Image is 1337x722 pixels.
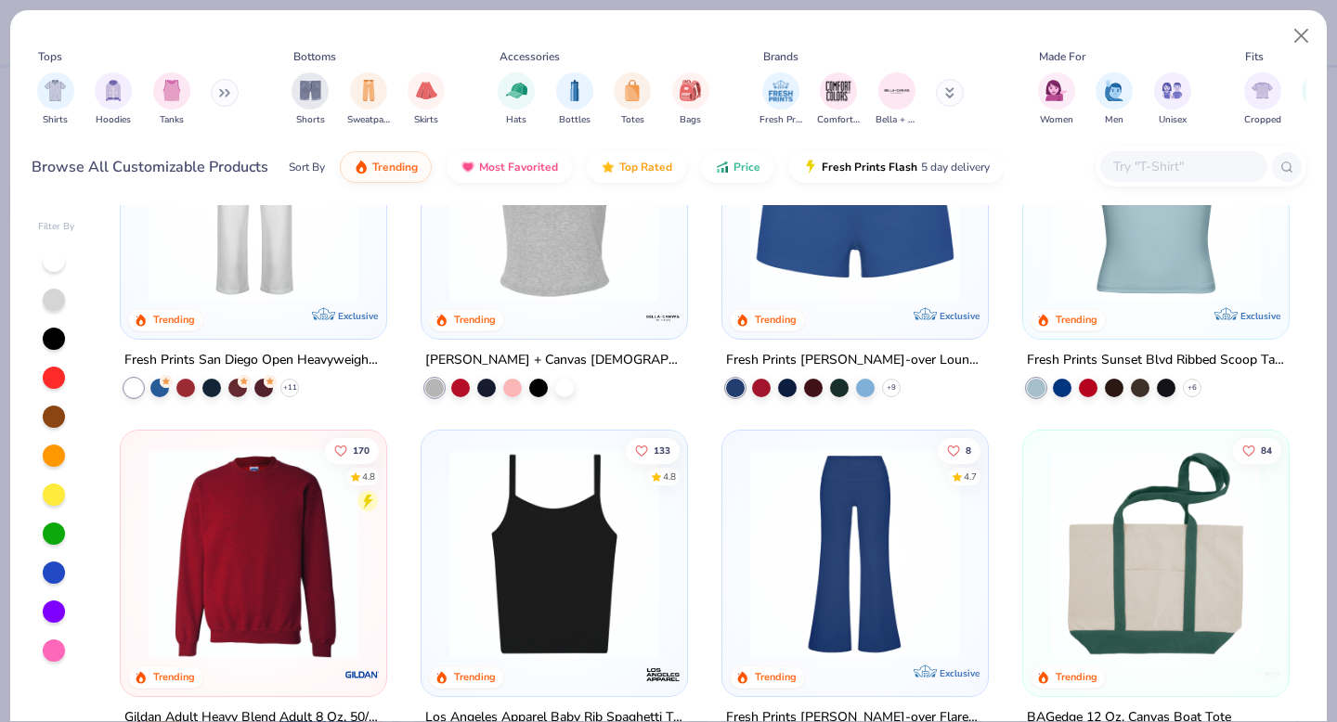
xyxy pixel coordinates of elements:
[440,449,668,659] img: cbf11e79-2adf-4c6b-b19e-3da42613dd1b
[506,80,527,101] img: Hats Image
[344,656,381,693] img: Gildan logo
[883,77,911,105] img: Bella + Canvas Image
[124,349,383,372] div: Fresh Prints San Diego Open Heavyweight Sweatpants
[817,72,860,127] div: filter for Comfort Colors
[425,349,683,372] div: [PERSON_NAME] + Canvas [DEMOGRAPHIC_DATA]' Micro Ribbed Baby Tee
[644,656,681,693] img: Los Angeles Apparel logo
[408,72,445,127] div: filter for Skirts
[479,160,558,174] span: Most Favorited
[964,470,977,483] div: 4.7
[338,310,378,322] span: Exclusive
[45,80,66,101] img: Shirts Image
[38,220,75,234] div: Filter By
[340,151,432,183] button: Trending
[938,437,980,463] button: Like
[1233,437,1281,463] button: Like
[824,77,852,105] img: Comfort Colors Image
[733,160,760,174] span: Price
[347,72,390,127] div: filter for Sweatpants
[1045,80,1067,101] img: Women Image
[1105,113,1123,127] span: Men
[1027,349,1285,372] div: Fresh Prints Sunset Blvd Ribbed Scoop Tank Top
[1252,80,1273,101] img: Cropped Image
[921,157,990,178] span: 5 day delivery
[663,470,676,483] div: 4.8
[556,72,593,127] div: filter for Bottles
[1038,72,1075,127] button: filter button
[672,72,709,127] button: filter button
[817,113,860,127] span: Comfort Colors
[614,72,651,127] button: filter button
[759,113,802,127] span: Fresh Prints
[1154,72,1191,127] div: filter for Unisex
[38,48,62,65] div: Tops
[1042,449,1270,659] img: 0486bd9f-63a6-4ed9-b254-6ac5fae3ddb5
[153,72,190,127] button: filter button
[347,113,390,127] span: Sweatpants
[500,48,560,65] div: Accessories
[1244,72,1281,127] div: filter for Cropped
[37,72,74,127] button: filter button
[621,113,644,127] span: Totes
[759,72,802,127] div: filter for Fresh Prints
[408,72,445,127] button: filter button
[680,80,700,101] img: Bags Image
[296,113,325,127] span: Shorts
[644,299,681,336] img: Bella + Canvas logo
[160,113,184,127] span: Tanks
[37,72,74,127] div: filter for Shirts
[43,113,68,127] span: Shirts
[887,382,896,393] span: + 9
[153,72,190,127] div: filter for Tanks
[1096,72,1133,127] div: filter for Men
[293,48,336,65] div: Bottoms
[1284,19,1319,54] button: Close
[300,80,321,101] img: Shorts Image
[498,72,535,127] div: filter for Hats
[1245,656,1282,693] img: BAGedge logo
[363,470,376,483] div: 4.8
[1038,72,1075,127] div: filter for Women
[1104,80,1124,101] img: Men Image
[876,72,918,127] button: filter button
[789,151,1004,183] button: Fresh Prints Flash5 day delivery
[498,72,535,127] button: filter button
[559,113,591,127] span: Bottles
[940,310,980,322] span: Exclusive
[96,113,131,127] span: Hoodies
[1240,310,1279,322] span: Exclusive
[354,160,369,174] img: trending.gif
[767,77,795,105] img: Fresh Prints Image
[565,80,585,101] img: Bottles Image
[292,72,329,127] button: filter button
[817,72,860,127] button: filter button
[668,449,897,659] img: df0d61e8-2aa9-4583-81f3-fc8252e5a59e
[726,349,984,372] div: Fresh Prints [PERSON_NAME]-over Lounge Shorts
[741,449,969,659] img: f981a934-f33f-4490-a3ad-477cd5e6773b
[701,151,774,183] button: Price
[447,151,572,183] button: Most Favorited
[289,159,325,175] div: Sort By
[95,72,132,127] button: filter button
[1159,113,1187,127] span: Unisex
[1096,72,1133,127] button: filter button
[1111,156,1254,177] input: Try "T-Shirt"
[556,72,593,127] button: filter button
[601,160,616,174] img: TopRated.gif
[162,80,182,101] img: Tanks Image
[506,113,526,127] span: Hats
[32,156,268,178] div: Browse All Customizable Products
[372,160,418,174] span: Trending
[461,160,475,174] img: most_fav.gif
[966,445,971,455] span: 8
[614,72,651,127] div: filter for Totes
[292,72,329,127] div: filter for Shorts
[622,80,643,101] img: Totes Image
[619,160,672,174] span: Top Rated
[414,113,438,127] span: Skirts
[940,667,980,679] span: Exclusive
[626,437,680,463] button: Like
[358,80,379,101] img: Sweatpants Image
[759,72,802,127] button: filter button
[680,113,701,127] span: Bags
